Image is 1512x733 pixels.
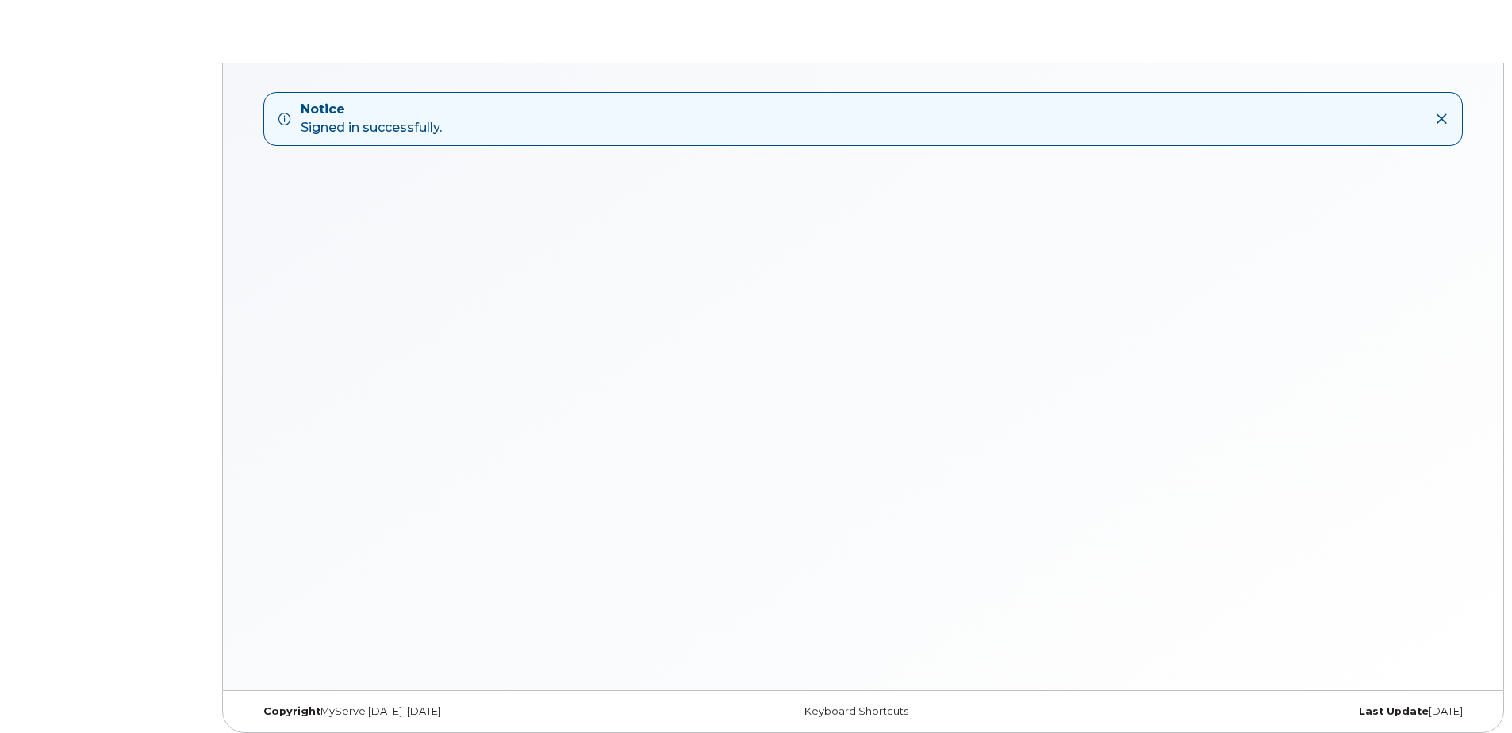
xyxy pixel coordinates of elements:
strong: Copyright [263,705,320,717]
strong: Notice [301,101,442,119]
a: Keyboard Shortcuts [804,705,908,717]
div: MyServe [DATE]–[DATE] [251,705,659,718]
div: Signed in successfully. [301,101,442,137]
strong: Last Update [1359,705,1429,717]
div: [DATE] [1067,705,1475,718]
